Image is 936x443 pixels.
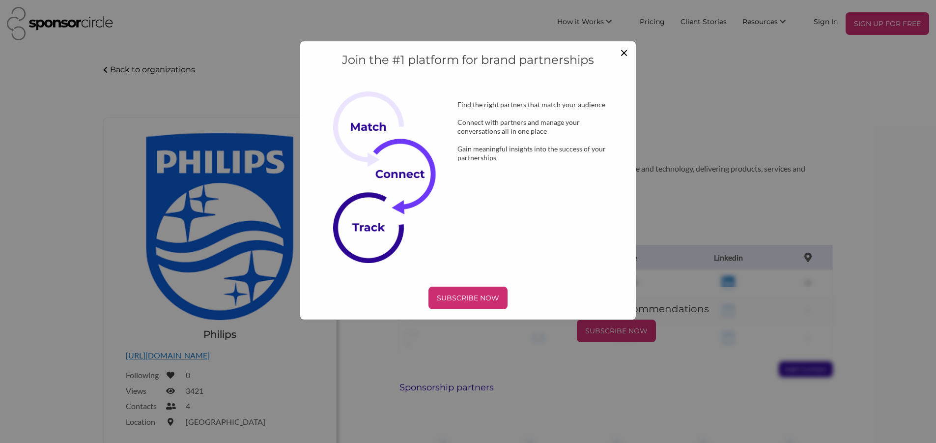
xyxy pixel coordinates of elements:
div: Gain meaningful insights into the success of your partnerships [442,145,626,162]
img: Subscribe Now Image [333,91,450,263]
button: Close modal [620,45,628,59]
a: SUBSCRIBE NOW [310,287,625,309]
p: SUBSCRIBE NOW [432,291,504,305]
span: × [620,44,628,60]
div: Connect with partners and manage your conversations all in one place [442,118,626,136]
div: Find the right partners that match your audience [442,100,626,109]
h4: Join the #1 platform for brand partnerships [310,52,625,68]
